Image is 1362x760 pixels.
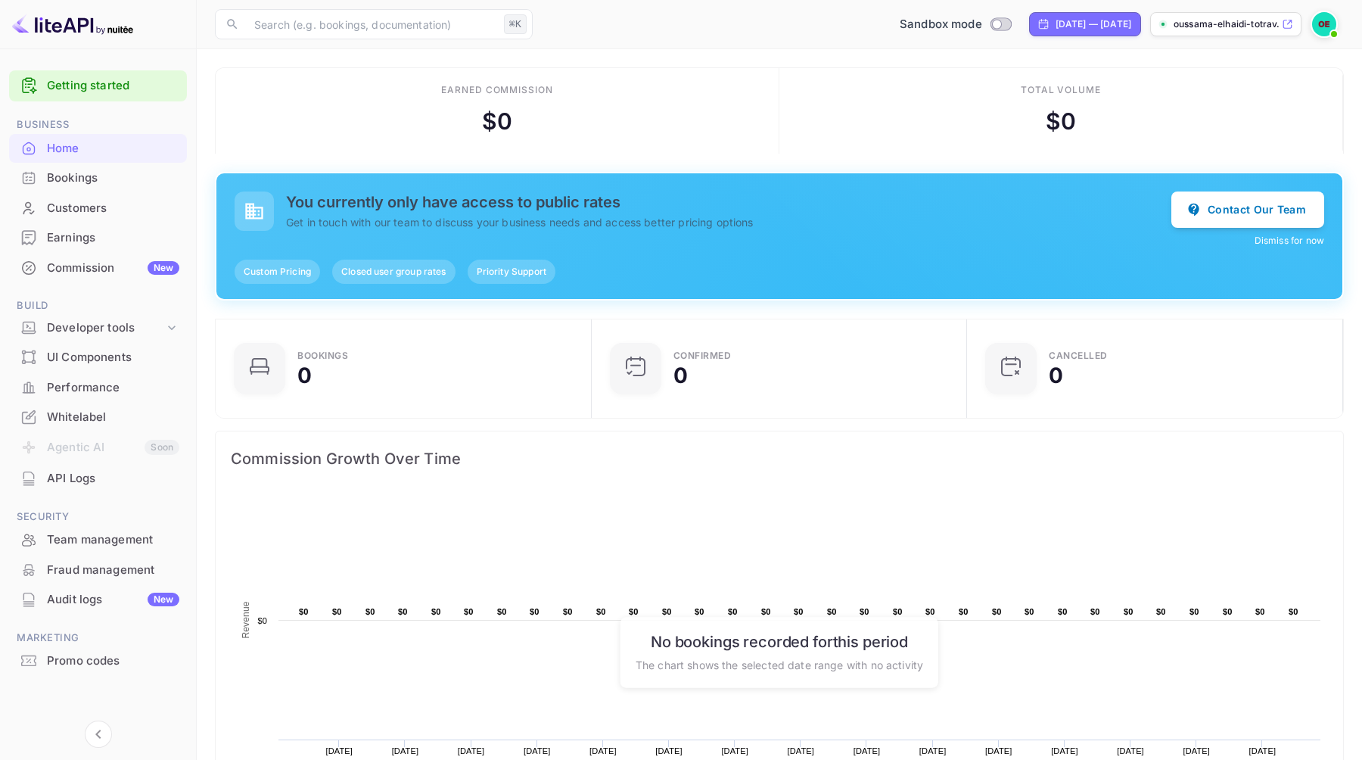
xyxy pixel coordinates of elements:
div: Earnings [9,223,187,253]
div: Bookings [47,170,179,187]
text: $0 [1025,607,1034,616]
text: [DATE] [458,746,485,755]
a: API Logs [9,464,187,492]
text: [DATE] [524,746,551,755]
text: $0 [257,616,267,625]
div: Total volume [1021,83,1102,97]
div: $ 0 [482,104,512,139]
div: UI Components [9,343,187,372]
div: Promo codes [9,646,187,676]
div: Promo codes [47,653,179,670]
text: $0 [1124,607,1133,616]
div: Earned commission [441,83,553,97]
text: [DATE] [589,746,617,755]
div: Team management [47,531,179,549]
text: $0 [925,607,935,616]
div: Getting started [9,70,187,101]
div: Audit logs [47,591,179,609]
div: 0 [1049,365,1063,386]
a: Getting started [47,77,179,95]
text: [DATE] [1183,746,1210,755]
div: Performance [47,379,179,397]
text: $0 [629,607,639,616]
text: $0 [365,607,375,616]
div: New [148,261,179,275]
div: Confirmed [673,351,732,360]
text: $0 [794,607,804,616]
text: $0 [992,607,1002,616]
a: Customers [9,194,187,222]
a: CommissionNew [9,254,187,282]
span: Closed user group rates [332,265,455,279]
text: [DATE] [985,746,1012,755]
p: Get in touch with our team to discuss your business needs and access better pricing options [286,214,1171,230]
div: [DATE] — [DATE] [1056,17,1131,31]
text: [DATE] [325,746,353,755]
a: Home [9,134,187,162]
text: $0 [563,607,573,616]
text: [DATE] [788,746,815,755]
text: [DATE] [1249,746,1276,755]
a: Whitelabel [9,403,187,431]
a: UI Components [9,343,187,371]
text: [DATE] [721,746,748,755]
text: $0 [893,607,903,616]
span: Custom Pricing [235,265,320,279]
text: $0 [728,607,738,616]
div: API Logs [47,470,179,487]
div: New [148,593,179,606]
text: [DATE] [1117,746,1144,755]
text: $0 [761,607,771,616]
div: Commission [47,260,179,277]
div: Fraud management [9,556,187,585]
div: Customers [47,200,179,217]
div: Team management [9,525,187,555]
text: [DATE] [655,746,683,755]
text: $0 [662,607,672,616]
text: $0 [530,607,540,616]
text: [DATE] [919,746,947,755]
div: Customers [9,194,187,223]
text: [DATE] [1051,746,1078,755]
div: 0 [297,365,312,386]
text: $0 [1058,607,1068,616]
div: Audit logsNew [9,585,187,615]
div: Whitelabel [47,409,179,426]
text: $0 [431,607,441,616]
div: Home [9,134,187,164]
text: $0 [398,607,408,616]
text: [DATE] [854,746,881,755]
div: ⌘K [504,14,527,34]
div: Performance [9,373,187,403]
span: Build [9,297,187,314]
div: Developer tools [9,315,187,341]
div: Home [47,140,179,157]
button: Dismiss for now [1255,234,1324,248]
text: Revenue [241,601,251,638]
div: 0 [673,365,688,386]
span: Marketing [9,630,187,646]
p: The chart shows the selected date range with no activity [636,657,923,673]
text: $0 [1223,607,1233,616]
text: $0 [1289,607,1298,616]
div: API Logs [9,464,187,494]
input: Search (e.g. bookings, documentation) [245,9,498,39]
text: $0 [1189,607,1199,616]
span: Priority Support [468,265,555,279]
text: $0 [464,607,474,616]
text: $0 [1255,607,1265,616]
a: Audit logsNew [9,585,187,613]
img: LiteAPI logo [12,12,133,36]
p: oussama-elhaidi-totrav... [1174,17,1279,31]
a: Earnings [9,223,187,251]
h5: You currently only have access to public rates [286,193,1171,211]
text: [DATE] [392,746,419,755]
span: Security [9,509,187,525]
a: Bookings [9,164,187,192]
button: Collapse navigation [85,721,112,748]
a: Promo codes [9,646,187,674]
div: $ 0 [1046,104,1076,139]
a: Performance [9,373,187,401]
a: Team management [9,525,187,553]
span: Sandbox mode [900,16,982,33]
